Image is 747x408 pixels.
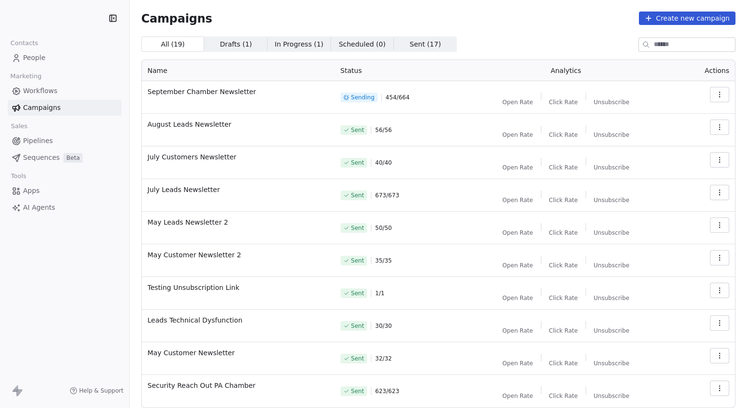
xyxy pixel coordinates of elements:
span: Marketing [6,69,46,84]
span: Testing Unsubscription Link [147,283,329,292]
a: Workflows [8,83,122,99]
span: Scheduled ( 0 ) [339,39,386,49]
span: Unsubscribe [594,131,629,139]
span: Unsubscribe [594,98,629,106]
span: Open Rate [502,229,533,237]
span: Pipelines [23,136,53,146]
span: Sales [7,119,32,133]
span: Sent [351,289,364,297]
span: Click Rate [549,262,578,269]
span: Open Rate [502,392,533,400]
span: Unsubscribe [594,164,629,171]
a: People [8,50,122,66]
a: Pipelines [8,133,122,149]
span: Click Rate [549,327,578,335]
span: Sent ( 17 ) [410,39,441,49]
span: Sent [351,387,364,395]
span: Open Rate [502,360,533,367]
span: Unsubscribe [594,229,629,237]
span: May Customer Newsletter 2 [147,250,329,260]
span: Click Rate [549,196,578,204]
span: 30 / 30 [375,322,392,330]
span: Security Reach Out PA Chamber [147,381,329,390]
span: Click Rate [549,164,578,171]
span: Apps [23,186,40,196]
span: 623 / 623 [375,387,399,395]
span: 40 / 40 [375,159,392,167]
span: 56 / 56 [375,126,392,134]
span: July Leads Newsletter [147,185,329,194]
span: Tools [7,169,30,183]
a: Campaigns [8,100,122,116]
th: Status [335,60,455,81]
span: Click Rate [549,294,578,302]
th: Actions [677,60,735,81]
span: 32 / 32 [375,355,392,362]
span: 673 / 673 [375,192,399,199]
span: Click Rate [549,229,578,237]
span: Click Rate [549,392,578,400]
span: Unsubscribe [594,294,629,302]
span: Workflows [23,86,58,96]
th: Analytics [455,60,677,81]
span: September Chamber Newsletter [147,87,329,96]
span: 454 / 664 [386,94,410,101]
span: Sending [351,94,375,101]
span: Sent [351,192,364,199]
span: 1 / 1 [375,289,384,297]
span: Sent [351,355,364,362]
span: Unsubscribe [594,196,629,204]
span: Campaigns [141,12,212,25]
span: Campaigns [23,103,61,113]
span: Open Rate [502,131,533,139]
span: Sent [351,126,364,134]
span: May Leads Newsletter 2 [147,217,329,227]
a: Help & Support [70,387,123,395]
span: Unsubscribe [594,360,629,367]
span: Unsubscribe [594,392,629,400]
span: 35 / 35 [375,257,392,264]
span: Open Rate [502,327,533,335]
a: AI Agents [8,200,122,216]
span: Drafts ( 1 ) [220,39,252,49]
span: Open Rate [502,294,533,302]
span: 50 / 50 [375,224,392,232]
span: July Customers Newsletter [147,152,329,162]
span: Unsubscribe [594,262,629,269]
span: AI Agents [23,203,55,213]
span: Sent [351,159,364,167]
span: Sent [351,257,364,264]
span: Sent [351,322,364,330]
button: Create new campaign [639,12,735,25]
span: Leads Technical Dysfunction [147,315,329,325]
span: Help & Support [79,387,123,395]
span: Open Rate [502,98,533,106]
span: Click Rate [549,360,578,367]
span: People [23,53,46,63]
span: Open Rate [502,164,533,171]
span: In Progress ( 1 ) [275,39,324,49]
span: Sequences [23,153,60,163]
span: August Leads Newsletter [147,120,329,129]
span: Contacts [6,36,42,50]
a: Apps [8,183,122,199]
span: Open Rate [502,196,533,204]
span: Beta [63,153,83,163]
th: Name [142,60,335,81]
span: May Customer Newsletter [147,348,329,358]
span: Open Rate [502,262,533,269]
a: SequencesBeta [8,150,122,166]
span: Click Rate [549,131,578,139]
span: Sent [351,224,364,232]
span: Unsubscribe [594,327,629,335]
span: Click Rate [549,98,578,106]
